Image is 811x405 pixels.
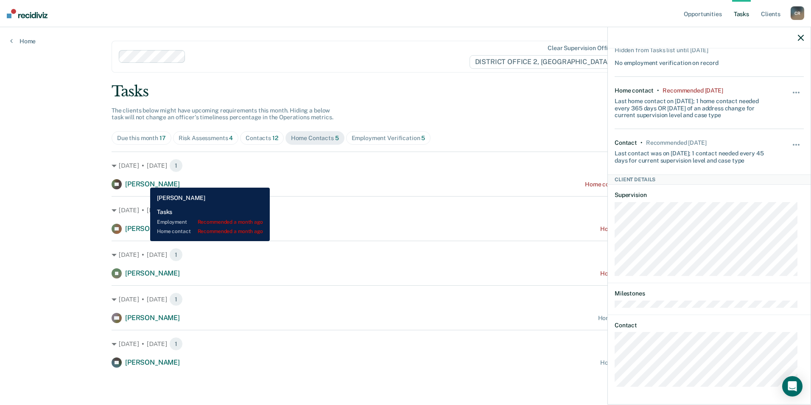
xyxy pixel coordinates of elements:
div: Home contact [615,87,654,94]
div: Home contact recommended [DATE] [600,270,699,277]
span: 17 [159,135,166,141]
div: Open Intercom Messenger [782,376,803,397]
span: [PERSON_NAME] [125,358,180,366]
div: Clear supervision officers [548,45,620,52]
div: Risk Assessments [179,135,233,142]
div: Hidden from Tasks list until [DATE] [615,44,708,56]
span: DISTRICT OFFICE 2, [GEOGRAPHIC_DATA] [470,55,622,69]
div: [DATE] • [DATE] [112,292,699,306]
div: [DATE] • [DATE] [112,203,699,217]
img: Recidiviz [7,9,48,18]
div: • [657,87,659,94]
div: Last home contact on [DATE]; 1 home contact needed every 365 days OR [DATE] of an address change ... [615,94,772,119]
a: Home [10,37,36,45]
div: Home Contacts [291,135,339,142]
dt: Milestones [615,290,804,297]
span: 1 [169,248,183,262]
div: • [640,139,643,146]
div: Home contact recommended a month ago [585,181,699,188]
div: [DATE] • [DATE] [112,337,699,351]
span: 4 [229,135,233,141]
span: 1 [169,337,183,351]
span: 1 [169,159,183,172]
div: Contact [615,139,637,146]
div: Client Details [608,174,811,185]
div: Home contact recommended [DATE] [600,225,699,233]
span: [PERSON_NAME] [125,269,180,277]
span: 5 [421,135,425,141]
div: Last contact was on [DATE]; 1 contact needed every 45 days for current supervision level and case... [615,146,772,164]
div: Tasks [112,83,699,100]
div: Contacts [246,135,278,142]
dt: Contact [615,322,804,329]
span: [PERSON_NAME] [125,225,180,233]
div: Recommended in 21 days [646,139,706,146]
div: [DATE] • [DATE] [112,248,699,262]
div: Due this month [117,135,166,142]
div: Employment Verification [352,135,425,142]
span: 1 [169,292,183,306]
span: 5 [335,135,339,141]
span: [PERSON_NAME] [125,314,180,322]
span: 12 [272,135,278,141]
span: [PERSON_NAME] [125,180,180,188]
span: 1 [169,203,183,217]
div: No employment verification on record [615,56,719,67]
div: Home contact recommended [DATE] [600,359,699,366]
div: C R [791,6,804,20]
span: The clients below might have upcoming requirements this month. Hiding a below task will not chang... [112,107,333,121]
div: Home contact recommended in a day [598,315,699,322]
div: [DATE] • [DATE] [112,159,699,172]
dt: Supervision [615,191,804,199]
div: Recommended 25 days ago [663,87,723,94]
